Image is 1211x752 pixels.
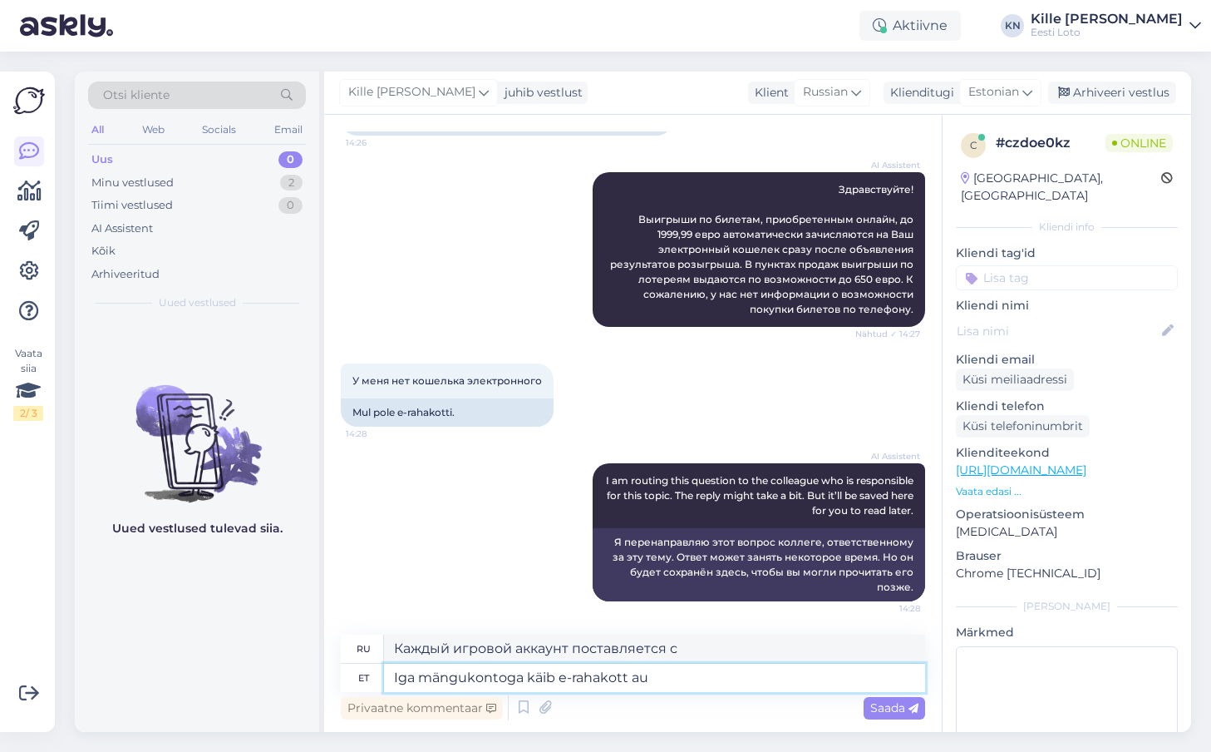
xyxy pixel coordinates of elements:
[91,243,116,260] div: Kõik
[91,266,160,283] div: Arhiveeritud
[139,119,168,141] div: Web
[280,175,303,191] div: 2
[346,428,408,440] span: 14:28
[1031,12,1183,26] div: Kille [PERSON_NAME]
[199,119,239,141] div: Socials
[956,297,1178,314] p: Kliendi nimi
[956,444,1178,462] p: Klienditeekond
[858,602,920,615] span: 14:28
[956,265,1178,290] input: Lisa tag
[956,565,1178,582] p: Chrome [TECHNICAL_ID]
[968,83,1019,101] span: Estonian
[858,450,920,463] span: AI Assistent
[341,697,503,720] div: Privaatne kommentaar
[112,520,283,537] p: Uued vestlused tulevad siia.
[956,415,1090,438] div: Küsi telefoninumbrit
[103,87,170,104] span: Otsi kliente
[961,170,1161,205] div: [GEOGRAPHIC_DATA], [GEOGRAPHIC_DATA]
[593,528,925,601] div: Я перенаправляю этот вопрос коллеге, ответственному за эту тему. Ответ может занять некоторое вре...
[384,635,925,663] textarea: Каждый игровой аккаунт поставляется с
[859,11,961,41] div: Aktiivne
[996,133,1105,153] div: # czdoe0kz
[1048,82,1176,104] div: Arhiveeri vestlus
[884,84,954,101] div: Klienditugi
[855,328,920,340] span: Nähtud ✓ 14:27
[956,506,1178,523] p: Operatsioonisüsteem
[278,197,303,214] div: 0
[358,664,369,692] div: et
[956,398,1178,415] p: Kliendi telefon
[957,322,1159,340] input: Lisa nimi
[956,523,1178,541] p: [MEDICAL_DATA]
[384,664,925,692] textarea: Iga mängukontoga käib e-rahakott a
[1031,12,1201,39] a: Kille [PERSON_NAME]Eesti Loto
[91,175,174,191] div: Minu vestlused
[956,369,1074,391] div: Küsi meiliaadressi
[88,119,107,141] div: All
[1031,26,1183,39] div: Eesti Loto
[341,398,554,427] div: Mul pole e-rahakotti.
[498,84,583,101] div: juhib vestlust
[956,351,1178,369] p: Kliendi email
[91,220,153,237] div: AI Assistent
[956,547,1178,565] p: Brauser
[956,463,1086,477] a: [URL][DOMAIN_NAME]
[13,346,43,421] div: Vaata siia
[956,484,1178,499] p: Vaata edasi ...
[748,84,789,101] div: Klient
[348,83,475,101] span: Kille [PERSON_NAME]
[1001,14,1024,37] div: KN
[91,197,173,214] div: Tiimi vestlused
[346,136,408,149] span: 14:26
[956,245,1178,262] p: Kliendi tag'id
[278,151,303,168] div: 0
[970,139,977,151] span: c
[159,295,236,310] span: Uued vestlused
[956,220,1178,235] div: Kliendi info
[13,85,45,116] img: Askly Logo
[352,374,542,387] span: У меня нет кошелька электронного
[1105,134,1173,152] span: Online
[870,700,918,715] span: Saada
[271,119,306,141] div: Email
[91,151,113,168] div: Uus
[610,183,916,315] span: Здравствуйте! Выигрыши по билетам, приобретенным онлайн, до 1999,99 евро автоматически зачисляютс...
[956,599,1178,614] div: [PERSON_NAME]
[357,635,371,663] div: ru
[956,624,1178,641] p: Märkmed
[803,83,848,101] span: Russian
[75,355,319,505] img: No chats
[606,474,916,517] span: I am routing this question to the colleague who is responsible for this topic. The reply might ta...
[858,159,920,171] span: AI Assistent
[13,406,43,421] div: 2 / 3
